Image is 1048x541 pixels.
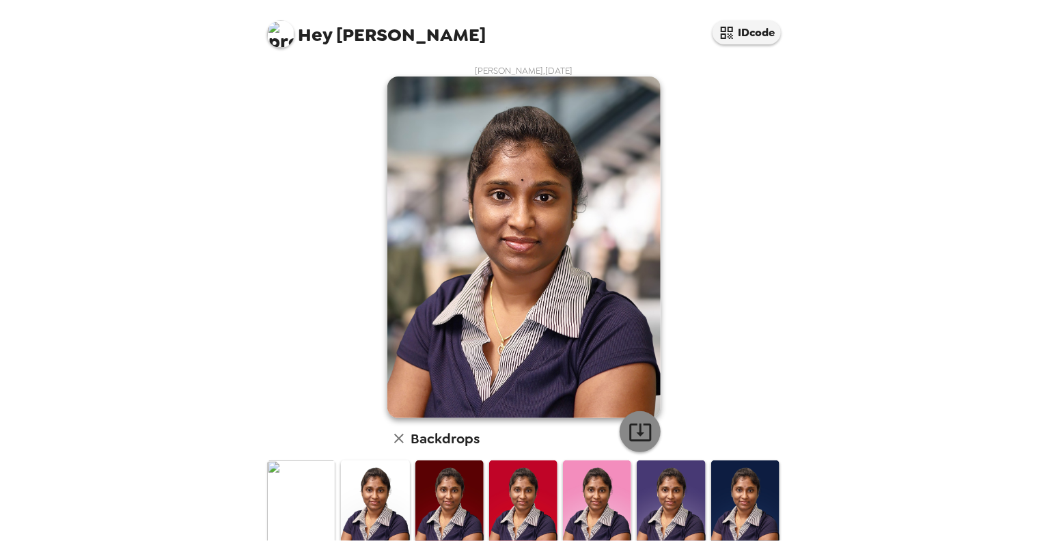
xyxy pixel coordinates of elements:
img: profile pic [267,20,294,48]
span: [PERSON_NAME] [267,14,486,44]
span: Hey [298,23,332,47]
img: user [387,77,661,418]
h6: Backdrops [411,428,480,449]
button: IDcode [713,20,781,44]
span: [PERSON_NAME] , [DATE] [475,65,573,77]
